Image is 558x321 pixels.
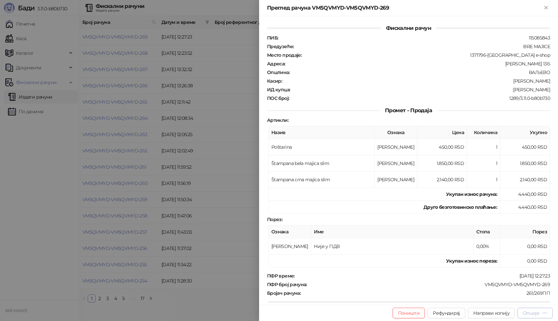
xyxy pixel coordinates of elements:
[500,172,550,188] td: 2.140,00 RSD
[267,117,288,123] strong: Артикли :
[295,273,551,279] div: [DATE] 12:27:23
[474,225,500,238] th: Стопа
[269,155,375,172] td: Štampana bela majica slim
[290,69,551,75] div: ВАЉЕВО
[500,155,550,172] td: 1.850,00 RSD
[500,255,550,268] td: 0,00 RSD
[417,155,467,172] td: 1.850,00 RSD
[267,95,289,101] strong: ПОС број :
[467,172,500,188] td: 1
[500,238,550,255] td: 0,00 RSD
[500,225,550,238] th: Порез
[283,78,551,84] div: [PERSON_NAME]
[295,43,551,49] div: BRE MAJICE
[375,172,417,188] td: [PERSON_NAME]
[417,172,467,188] td: 2.140,00 RSD
[473,310,510,316] span: Направи копију
[375,139,417,155] td: [PERSON_NAME]
[427,308,465,318] button: Рефундирај
[500,188,550,201] td: 4.440,00 RSD
[381,25,436,31] span: Фискални рачун
[393,308,425,318] button: Поништи
[267,281,307,287] strong: ПФР број рачуна :
[291,87,551,93] div: :[PERSON_NAME]
[500,126,550,139] th: Укупно
[286,61,551,67] div: [PERSON_NAME] 13Б
[523,310,539,316] div: Опције
[446,258,497,264] strong: Укупан износ пореза:
[269,238,311,255] td: [PERSON_NAME]
[375,126,417,139] th: Ознака
[542,4,550,12] button: Close
[301,290,551,296] div: 261/269ПП
[267,43,294,49] strong: Предузеће :
[308,281,551,287] div: VM5QVMYD-VM5QVMYD-269
[267,290,301,296] strong: Бројач рачуна :
[417,139,467,155] td: 450,00 RSD
[375,155,417,172] td: [PERSON_NAME]
[311,238,474,255] td: Није у ПДВ
[474,238,500,255] td: 0,00%
[468,308,515,318] button: Направи копију
[267,69,290,75] strong: Општина :
[267,52,302,58] strong: Место продаје :
[269,172,375,188] td: Štampana crna majica slim
[267,4,542,12] div: Преглед рачуна VM5QVMYD-VM5QVMYD-269
[446,191,497,197] strong: Укупан износ рачуна :
[267,273,295,279] strong: ПФР време :
[417,126,467,139] th: Цена
[380,107,437,114] span: Промет - Продаја
[269,225,311,238] th: Ознака
[302,52,551,58] div: 1371796-[GEOGRAPHIC_DATA] e-shop
[269,126,375,139] th: Назив
[269,139,375,155] td: Poštarina
[267,216,282,222] strong: Порез :
[423,204,497,210] strong: Друго безготовинско плаћање :
[517,308,553,318] button: Опције
[290,95,551,101] div: 1289/3.11.0-b80b730
[267,35,278,41] strong: ПИБ :
[467,126,500,139] th: Количина
[311,225,474,238] th: Име
[267,78,282,84] strong: Касир :
[467,155,500,172] td: 1
[467,139,500,155] td: 1
[500,201,550,214] td: 4.440,00 RSD
[267,87,290,93] strong: ИД купца :
[267,61,285,67] strong: Адреса :
[279,35,551,41] div: 115085843
[500,139,550,155] td: 450,00 RSD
